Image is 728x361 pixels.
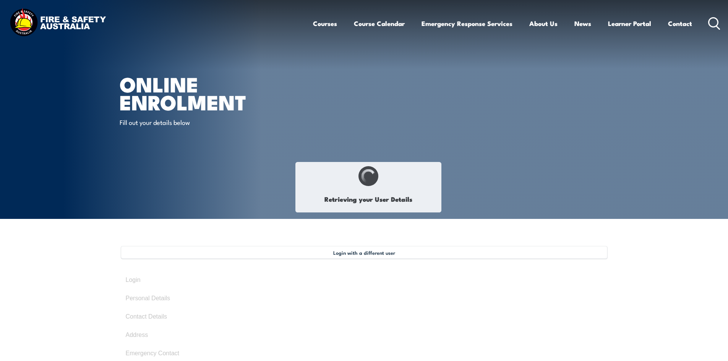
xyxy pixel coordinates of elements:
[668,13,692,34] a: Contact
[120,75,308,110] h1: Online Enrolment
[120,118,259,126] p: Fill out your details below
[608,13,651,34] a: Learner Portal
[313,13,337,34] a: Courses
[529,13,558,34] a: About Us
[333,249,395,256] span: Login with a different user
[574,13,591,34] a: News
[422,13,512,34] a: Emergency Response Services
[354,13,405,34] a: Course Calendar
[300,190,437,208] h1: Retrieving your User Details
